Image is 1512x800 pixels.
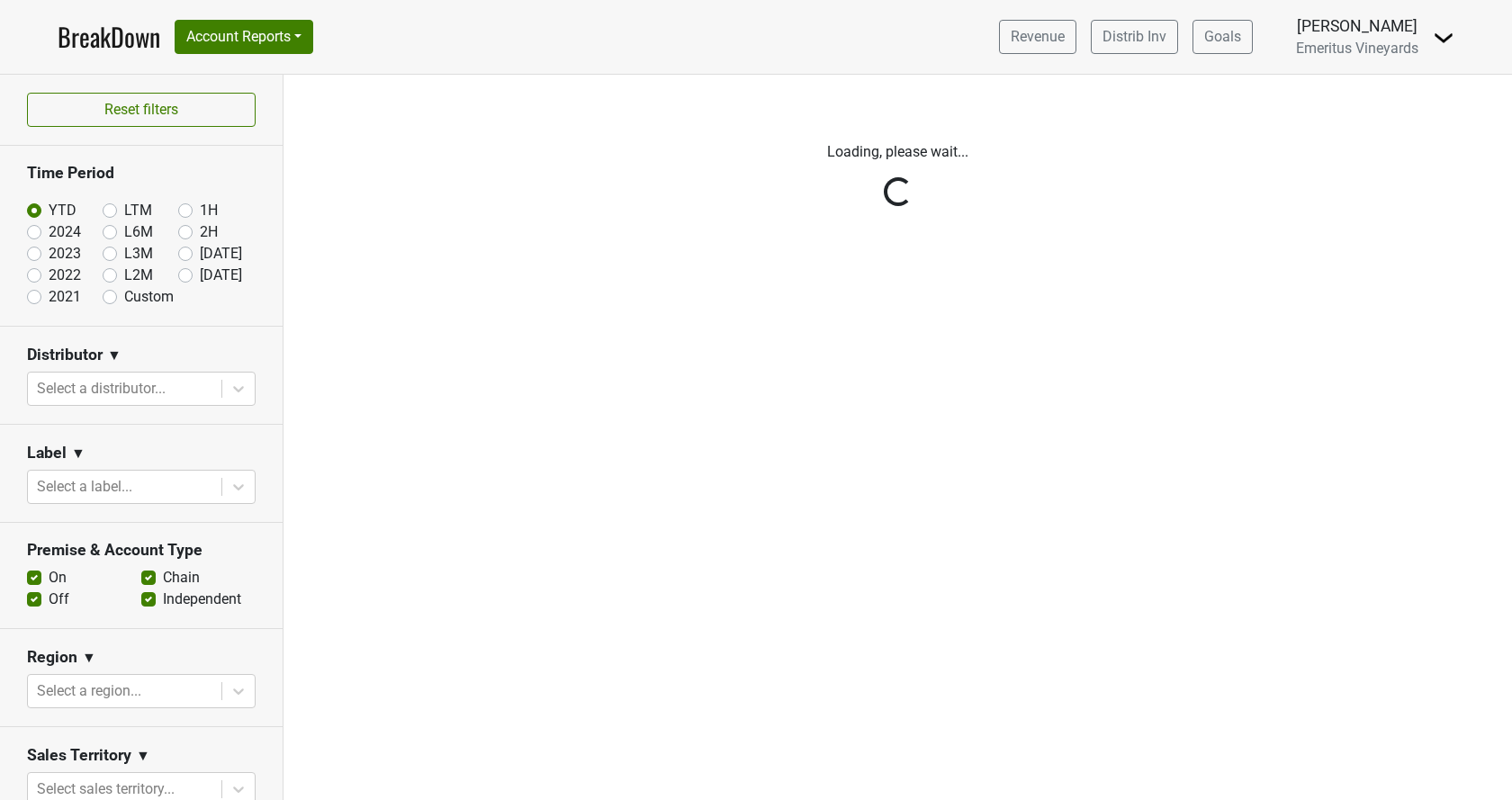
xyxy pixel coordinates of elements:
[175,20,313,54] button: Account Reports
[1091,20,1178,54] a: Distrib Inv
[399,141,1398,163] p: Loading, please wait...
[1192,20,1253,54] a: Goals
[1296,14,1418,38] div: [PERSON_NAME]
[58,18,160,56] a: BreakDown
[999,20,1076,54] a: Revenue
[1296,40,1418,57] span: Emeritus Vineyards
[1433,27,1454,49] img: Dropdown Menu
